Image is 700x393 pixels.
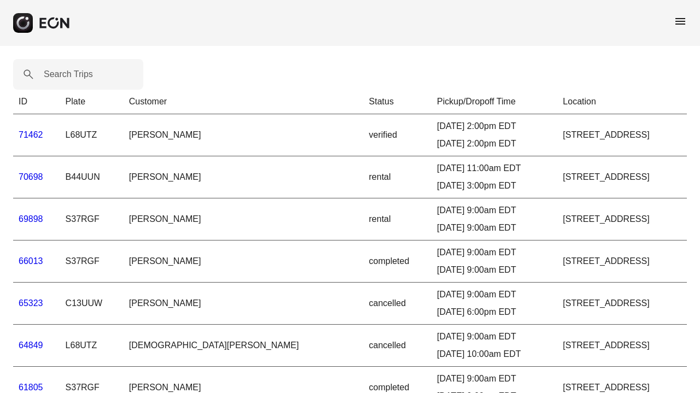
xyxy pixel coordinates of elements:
div: [DATE] 9:00am EDT [437,372,552,385]
div: [DATE] 9:00am EDT [437,204,552,217]
td: C13UUW [60,283,124,325]
td: [DEMOGRAPHIC_DATA][PERSON_NAME] [124,325,364,367]
td: completed [364,241,432,283]
a: 66013 [19,256,43,266]
th: Status [364,90,432,114]
th: Location [557,90,687,114]
div: [DATE] 10:00am EDT [437,348,552,361]
div: [DATE] 3:00pm EDT [437,179,552,192]
td: S37RGF [60,198,124,241]
td: [STREET_ADDRESS] [557,156,687,198]
label: Search Trips [44,68,93,81]
div: [DATE] 6:00pm EDT [437,306,552,319]
td: [STREET_ADDRESS] [557,198,687,241]
td: [PERSON_NAME] [124,198,364,241]
td: L68UTZ [60,114,124,156]
td: [STREET_ADDRESS] [557,283,687,325]
td: cancelled [364,283,432,325]
td: B44UUN [60,156,124,198]
div: [DATE] 9:00am EDT [437,221,552,234]
div: [DATE] 2:00pm EDT [437,120,552,133]
a: 69898 [19,214,43,224]
a: 64849 [19,341,43,350]
a: 70698 [19,172,43,181]
th: Plate [60,90,124,114]
td: rental [364,198,432,241]
span: menu [674,15,687,28]
div: [DATE] 11:00am EDT [437,162,552,175]
a: 65323 [19,298,43,308]
th: ID [13,90,60,114]
div: [DATE] 9:00am EDT [437,330,552,343]
td: rental [364,156,432,198]
td: [STREET_ADDRESS] [557,114,687,156]
div: [DATE] 9:00am EDT [437,288,552,301]
td: [PERSON_NAME] [124,114,364,156]
td: [PERSON_NAME] [124,241,364,283]
a: 71462 [19,130,43,139]
div: [DATE] 2:00pm EDT [437,137,552,150]
td: [STREET_ADDRESS] [557,325,687,367]
a: 61805 [19,383,43,392]
td: [PERSON_NAME] [124,283,364,325]
td: [PERSON_NAME] [124,156,364,198]
td: cancelled [364,325,432,367]
th: Customer [124,90,364,114]
div: [DATE] 9:00am EDT [437,263,552,277]
th: Pickup/Dropoff Time [431,90,557,114]
td: S37RGF [60,241,124,283]
div: [DATE] 9:00am EDT [437,246,552,259]
td: L68UTZ [60,325,124,367]
td: [STREET_ADDRESS] [557,241,687,283]
td: verified [364,114,432,156]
